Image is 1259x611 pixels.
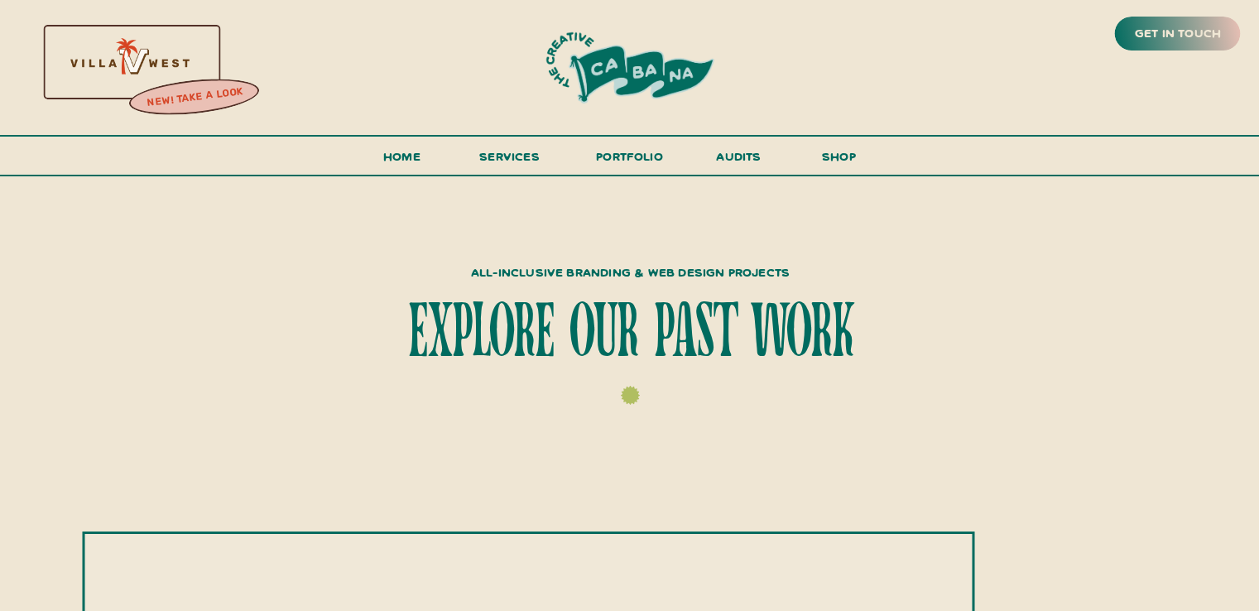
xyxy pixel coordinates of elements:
a: new! take a look [127,81,262,114]
a: Home [377,146,428,176]
span: services [479,148,540,164]
p: all-inclusive branding & web design projects [407,262,854,277]
a: shop [800,146,879,175]
a: portfolio [591,146,669,176]
h1: explore our past work [344,297,916,371]
a: services [475,146,545,176]
a: audits [714,146,764,175]
a: get in touch [1132,22,1224,46]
